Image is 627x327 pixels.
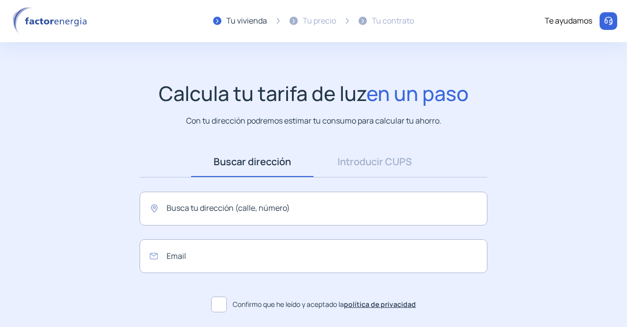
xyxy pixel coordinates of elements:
h1: Calcula tu tarifa de luz [159,81,469,105]
div: Tu vivienda [226,15,267,27]
img: llamar [603,16,613,26]
span: en un paso [366,79,469,107]
div: Tu precio [303,15,336,27]
span: Confirmo que he leído y aceptado la [233,299,416,310]
img: logo factor [10,7,93,35]
p: Con tu dirección podremos estimar tu consumo para calcular tu ahorro. [186,115,441,127]
a: Introducir CUPS [313,147,436,177]
a: política de privacidad [344,300,416,309]
a: Buscar dirección [191,147,313,177]
div: Te ayudamos [545,15,592,27]
div: Tu contrato [372,15,414,27]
